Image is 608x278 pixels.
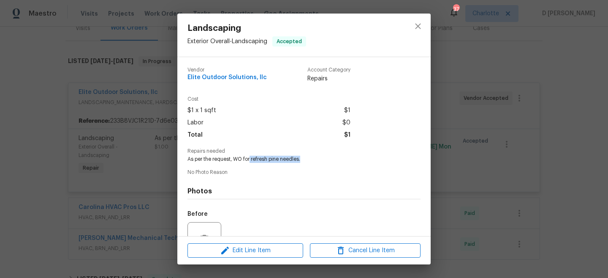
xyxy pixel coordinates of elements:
[187,105,216,117] span: $1 x 1 sqft
[344,105,350,117] span: $1
[187,67,267,73] span: Vendor
[187,39,267,44] span: Exterior Overall - Landscaping
[187,96,350,102] span: Cost
[187,156,397,163] span: As per the request, WO for refresh pine needles.
[190,245,301,256] span: Edit Line Item
[187,74,267,81] span: Elite Outdoor Solutions, llc
[307,74,350,83] span: Repairs
[187,24,306,33] span: Landscaping
[187,149,421,154] span: Repairs needed
[187,129,203,141] span: Total
[408,16,428,36] button: close
[187,187,421,195] h4: Photos
[307,67,350,73] span: Account Category
[310,243,421,258] button: Cancel Line Item
[187,243,303,258] button: Edit Line Item
[187,117,204,129] span: Labor
[187,170,421,175] span: No Photo Reason
[342,117,350,129] span: $0
[344,129,350,141] span: $1
[312,245,418,256] span: Cancel Line Item
[453,5,459,14] div: 37
[273,37,305,46] span: Accepted
[187,211,208,217] h5: Before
